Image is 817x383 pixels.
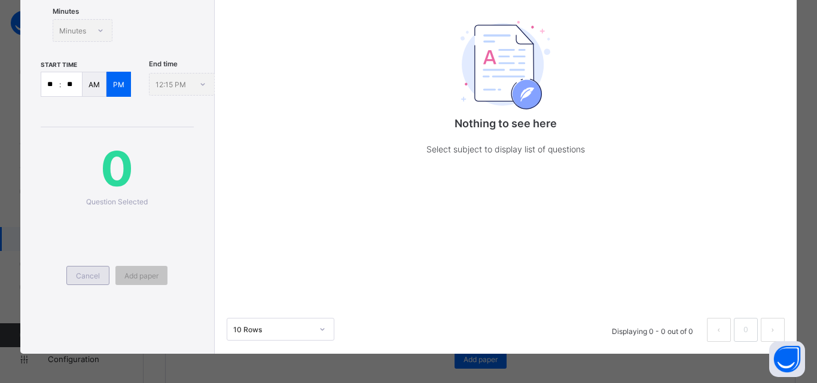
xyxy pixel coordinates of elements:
[461,21,550,109] img: empty_paper.ad750738770ac8374cccfa65f26fe3c4.svg
[149,60,178,68] span: End time
[707,318,731,342] button: prev page
[761,318,785,342] li: 下一页
[761,318,785,342] button: next page
[89,80,100,89] p: AM
[86,197,148,206] span: Question Selected
[41,61,77,68] span: start time
[113,80,124,89] p: PM
[740,322,751,338] a: 0
[59,80,61,89] p: :
[386,117,625,130] p: Nothing to see here
[769,341,805,377] button: Open asap
[76,271,100,280] span: Cancel
[734,318,758,342] li: 0
[233,324,312,333] div: 10 Rows
[386,142,625,157] p: Select subject to display list of questions
[124,271,158,280] span: Add paper
[53,7,79,16] span: Minutes
[603,318,702,342] li: Displaying 0 - 0 out of 0
[707,318,731,342] li: 上一页
[41,139,193,197] span: 0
